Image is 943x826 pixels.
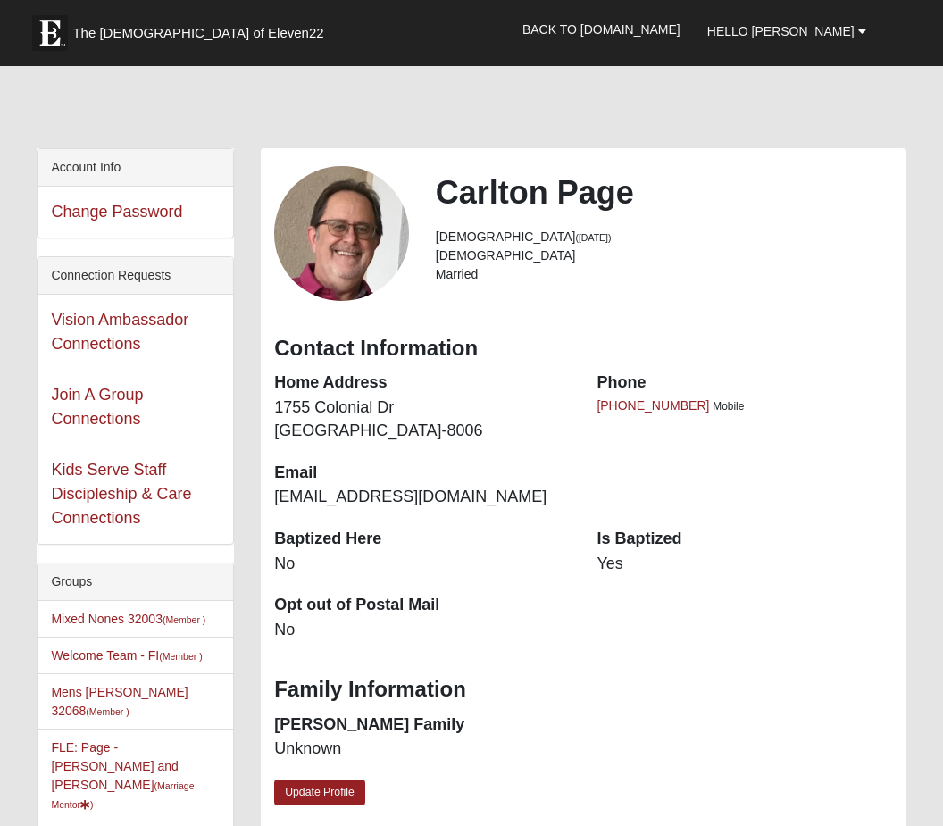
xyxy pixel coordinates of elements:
a: Kids Serve Staff Discipleship & Care Connections [51,461,191,527]
small: (Member ) [86,706,129,717]
a: [PHONE_NUMBER] [597,398,709,413]
div: Groups [38,563,233,601]
span: The [DEMOGRAPHIC_DATA] of Eleven22 [72,24,323,42]
a: Back to [DOMAIN_NAME] [509,7,694,52]
h3: Family Information [274,677,892,703]
a: Join A Group Connections [51,386,143,428]
dt: [PERSON_NAME] Family [274,713,570,737]
small: ([DATE]) [575,232,611,243]
span: Mobile [713,400,744,413]
a: The [DEMOGRAPHIC_DATA] of Eleven22 [23,6,380,51]
a: Mixed Nones 32003(Member ) [51,612,205,626]
a: Vision Ambassador Connections [51,311,188,353]
dt: Is Baptized [597,528,892,551]
h2: Carlton Page [436,173,893,212]
a: Hello [PERSON_NAME] [694,9,880,54]
dd: No [274,553,570,576]
h3: Contact Information [274,336,892,362]
dt: Home Address [274,371,570,395]
div: Connection Requests [38,257,233,295]
li: [DEMOGRAPHIC_DATA] [436,246,893,265]
a: Update Profile [274,780,365,805]
a: Mens [PERSON_NAME] 32068(Member ) [51,685,188,718]
dd: Yes [597,553,892,576]
dd: 1755 Colonial Dr [GEOGRAPHIC_DATA]-8006 [274,396,570,442]
dd: No [274,619,570,642]
dd: Unknown [274,738,570,761]
small: (Member ) [159,651,202,662]
img: Eleven22 logo [32,15,68,51]
dt: Email [274,462,570,485]
a: Change Password [51,203,182,221]
dt: Phone [597,371,892,395]
dt: Opt out of Postal Mail [274,594,570,617]
a: View Fullsize Photo [274,166,409,301]
div: Account Info [38,149,233,187]
li: Married [436,265,893,284]
li: [DEMOGRAPHIC_DATA] [436,228,893,246]
dt: Baptized Here [274,528,570,551]
a: Welcome Team - FI(Member ) [51,648,202,663]
span: Hello [PERSON_NAME] [707,24,855,38]
dd: [EMAIL_ADDRESS][DOMAIN_NAME] [274,486,570,509]
a: FLE: Page - [PERSON_NAME] and [PERSON_NAME](Marriage Mentor) [51,740,194,811]
small: (Member ) [163,614,205,625]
